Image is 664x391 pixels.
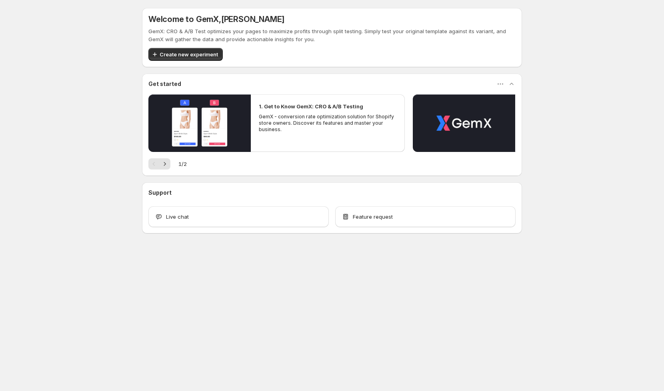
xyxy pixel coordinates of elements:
[413,94,515,152] button: Play video
[148,189,172,197] h3: Support
[160,50,218,58] span: Create new experiment
[159,158,170,170] button: Next
[166,213,189,221] span: Live chat
[148,27,516,43] p: GemX: CRO & A/B Test optimizes your pages to maximize profits through split testing. Simply test ...
[148,94,251,152] button: Play video
[353,213,393,221] span: Feature request
[259,102,363,110] h2: 1. Get to Know GemX: CRO & A/B Testing
[148,14,284,24] h5: Welcome to GemX
[148,48,223,61] button: Create new experiment
[148,158,170,170] nav: Pagination
[259,114,396,133] p: GemX - conversion rate optimization solution for Shopify store owners. Discover its features and ...
[178,160,187,168] span: 1 / 2
[219,14,284,24] span: , [PERSON_NAME]
[148,80,181,88] h3: Get started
